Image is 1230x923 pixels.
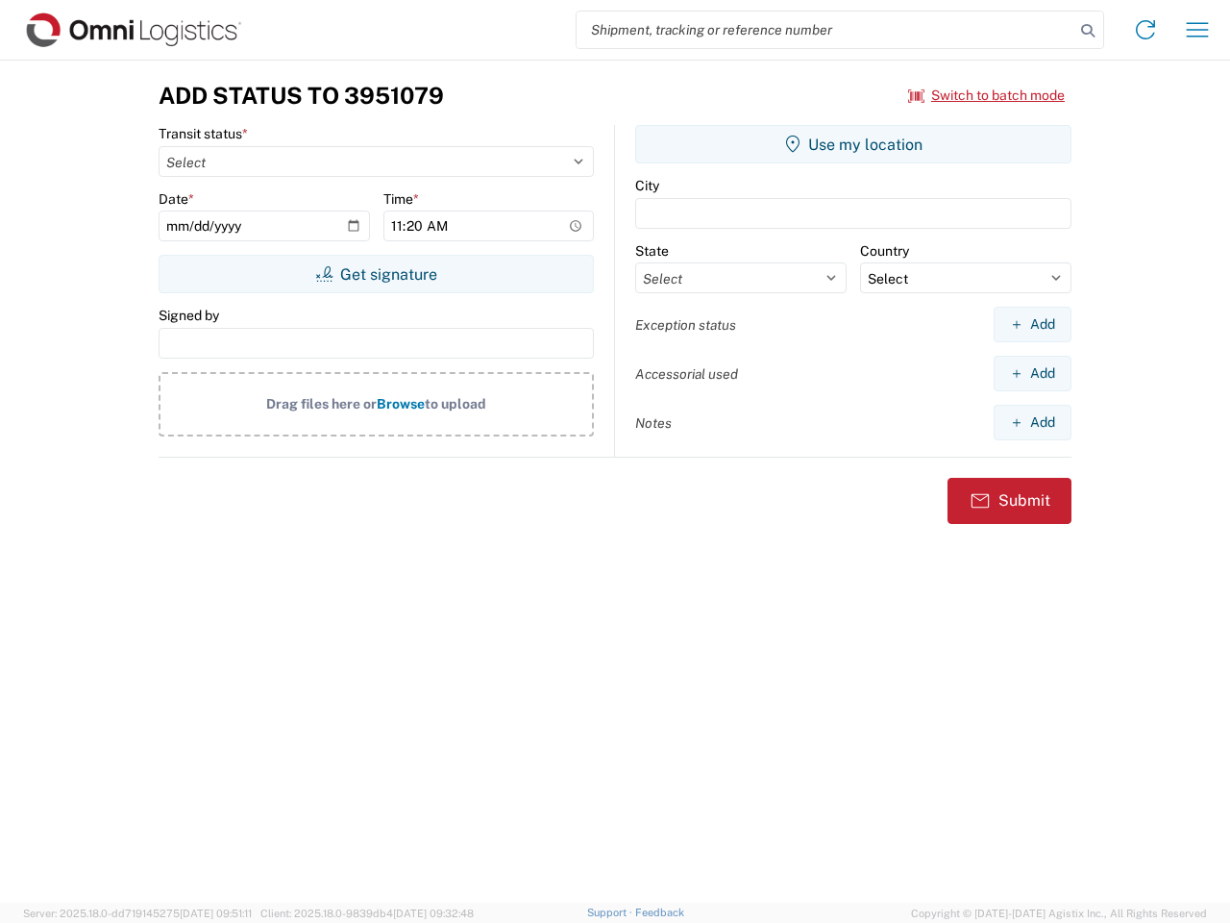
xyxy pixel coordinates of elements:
[23,908,252,919] span: Server: 2025.18.0-dd719145275
[260,908,474,919] span: Client: 2025.18.0-9839db4
[577,12,1074,48] input: Shipment, tracking or reference number
[635,125,1071,163] button: Use my location
[266,396,377,412] span: Drag files here or
[635,316,736,334] label: Exception status
[911,905,1207,922] span: Copyright © [DATE]-[DATE] Agistix Inc., All Rights Reserved
[159,255,594,293] button: Get signature
[908,80,1065,112] button: Switch to batch mode
[947,478,1071,524] button: Submit
[860,242,909,260] label: Country
[994,307,1071,342] button: Add
[159,307,219,324] label: Signed by
[635,907,684,918] a: Feedback
[425,396,486,412] span: to upload
[383,190,419,208] label: Time
[635,242,669,260] label: State
[377,396,425,412] span: Browse
[994,405,1071,440] button: Add
[635,177,659,194] label: City
[635,365,738,383] label: Accessorial used
[159,190,194,208] label: Date
[180,908,252,919] span: [DATE] 09:51:11
[587,907,635,918] a: Support
[159,125,248,142] label: Transit status
[635,414,672,432] label: Notes
[994,356,1071,391] button: Add
[393,908,474,919] span: [DATE] 09:32:48
[159,82,444,110] h3: Add Status to 3951079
